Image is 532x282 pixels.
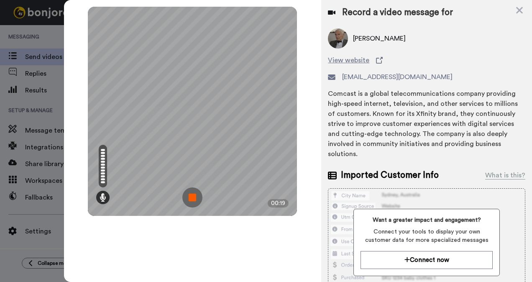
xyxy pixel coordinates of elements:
div: 00:19 [268,199,289,208]
span: Want a greater impact and engagement? [361,216,493,224]
button: Connect now [361,251,493,269]
span: Connect your tools to display your own customer data for more specialized messages [361,228,493,244]
div: Comcast is a global telecommunications company providing high-speed internet, television, and oth... [328,89,525,159]
span: Imported Customer Info [341,169,439,182]
img: ic_record_stop.svg [182,187,202,208]
span: View website [328,55,369,65]
div: What is this? [485,170,525,180]
span: [EMAIL_ADDRESS][DOMAIN_NAME] [342,72,453,82]
a: View website [328,55,525,65]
